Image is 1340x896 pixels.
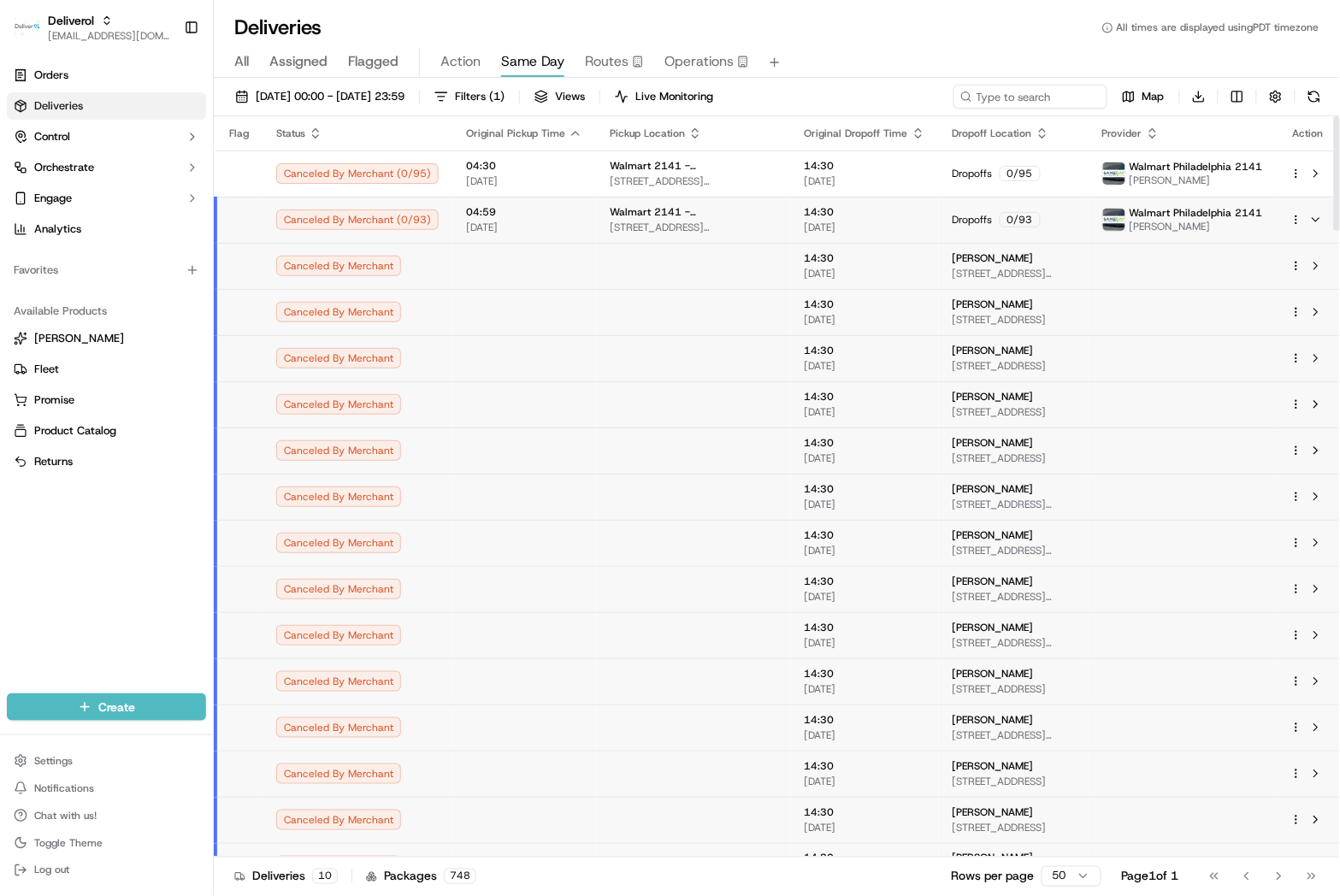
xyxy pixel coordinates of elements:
[953,298,1034,311] span: [PERSON_NAME]
[1000,212,1041,227] div: 0 / 93
[14,362,199,377] a: Fleet
[440,51,481,72] span: Action
[805,436,925,450] span: 14:30
[291,168,311,189] button: Start new chat
[1290,127,1326,140] div: Action
[7,62,206,89] a: Orders
[1130,160,1263,174] span: Walmart Philadelphia 2141
[7,386,206,414] button: Promise
[34,312,48,326] img: 1736555255976-a54dd68f-1ca7-489b-9aae-adbdc363a1c4
[48,12,94,29] span: Deliverol
[953,821,1075,834] span: [STREET_ADDRESS]
[252,868,305,885] span: Deliveries
[444,869,476,884] div: 748
[805,636,925,650] span: [DATE]
[7,325,206,352] button: [PERSON_NAME]
[953,167,993,180] span: Dropoffs
[953,590,1075,604] span: [STREET_ADDRESS][PERSON_NAME]
[312,869,338,884] div: 10
[1130,174,1263,187] span: [PERSON_NAME]
[34,68,68,83] span: Orders
[953,852,1034,865] span: [PERSON_NAME]
[34,809,97,822] span: Chat with us!
[953,621,1034,634] span: [PERSON_NAME]
[17,249,44,276] img: Charles Folsom
[1000,166,1041,181] div: 0 / 95
[36,163,67,194] img: 4920774857489_3d7f54699973ba98c624_72.jpg
[805,127,908,140] span: Original Dropoff Time
[527,85,593,109] button: Views
[555,89,585,104] span: Views
[805,759,925,773] span: 14:30
[953,251,1034,265] span: [PERSON_NAME]
[7,215,206,243] a: Analytics
[269,51,328,72] span: Assigned
[7,749,206,773] button: Settings
[805,205,925,219] span: 14:30
[34,221,81,237] span: Analytics
[1130,220,1263,233] span: [PERSON_NAME]
[805,775,925,788] span: [DATE]
[17,222,115,236] div: Past conversations
[455,89,505,104] span: Filters
[7,298,206,325] div: Available Products
[34,160,94,175] span: Orchestrate
[138,375,281,406] a: 💻API Documentation
[1117,21,1319,34] span: All times are displayed using PDT timezone
[953,682,1075,696] span: [STREET_ADDRESS]
[805,805,925,819] span: 14:30
[348,51,398,72] span: Flagged
[805,451,925,465] span: [DATE]
[953,313,1075,327] span: [STREET_ADDRESS]
[34,423,116,439] span: Product Catalog
[953,482,1034,496] span: [PERSON_NAME]
[7,356,206,383] button: Fleet
[607,85,721,109] button: Live Monitoring
[466,205,582,219] span: 04:59
[10,375,138,406] a: 📗Knowledge Base
[805,359,925,373] span: [DATE]
[14,423,199,439] a: Product Catalog
[34,382,131,399] span: Knowledge Base
[953,728,1075,742] span: [STREET_ADDRESS][PERSON_NAME]
[53,311,139,325] span: [PERSON_NAME]
[7,693,206,721] button: Create
[805,821,925,834] span: [DATE]
[44,110,308,128] input: Got a question? Start typing here...
[34,191,72,206] span: Engage
[953,436,1034,450] span: [PERSON_NAME]
[805,390,925,404] span: 14:30
[1122,868,1179,885] div: Page 1 of 1
[7,831,206,855] button: Toggle Theme
[276,127,305,140] span: Status
[34,266,48,280] img: 1736555255976-a54dd68f-1ca7-489b-9aae-adbdc363a1c4
[953,85,1107,109] input: Type to search
[7,92,206,120] a: Deliveries
[77,180,235,194] div: We're available if you need us!
[610,159,777,173] span: Walmart 2141 - [GEOGRAPHIC_DATA], [GEOGRAPHIC_DATA]
[610,127,685,140] span: Pickup Location
[805,575,925,588] span: 14:30
[501,51,564,72] span: Same Day
[585,51,629,72] span: Routes
[17,163,48,194] img: 1736555255976-a54dd68f-1ca7-489b-9aae-adbdc363a1c4
[466,127,565,140] span: Original Pickup Time
[805,251,925,265] span: 14:30
[805,728,925,742] span: [DATE]
[466,174,582,188] span: [DATE]
[7,185,206,212] button: Engage
[953,213,993,227] span: Dropoffs
[953,528,1034,542] span: [PERSON_NAME]
[121,423,207,437] a: Powered byPylon
[34,836,103,850] span: Toggle Theme
[227,85,412,109] button: [DATE] 00:00 - [DATE] 23:59
[34,781,94,795] span: Notifications
[17,384,31,398] div: 📗
[234,14,322,41] h1: Deliveries
[805,221,925,234] span: [DATE]
[952,868,1035,885] p: Rows per page
[34,864,69,877] span: Log out
[427,85,512,109] button: Filters(1)
[610,221,777,234] span: [STREET_ADDRESS][PERSON_NAME]
[1103,209,1125,231] img: profile_internal_provider_fast_deliveries_internal.png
